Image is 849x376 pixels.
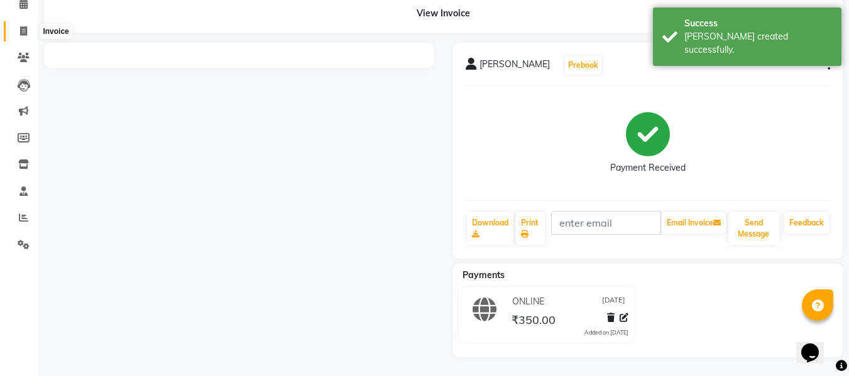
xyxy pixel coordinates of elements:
[610,161,686,175] div: Payment Received
[512,295,544,308] span: ONLINE
[512,313,556,330] span: ₹350.00
[551,211,661,235] input: enter email
[602,295,625,308] span: [DATE]
[565,56,601,74] button: Prebook
[662,212,726,234] button: Email Invoice
[584,328,628,337] div: Added on [DATE]
[796,326,836,363] iframe: chat widget
[728,212,779,245] button: Send Message
[467,212,513,245] a: Download
[684,17,832,30] div: Success
[40,24,72,39] div: Invoice
[479,58,550,75] span: [PERSON_NAME]
[516,212,545,245] a: Print
[784,212,829,234] a: Feedback
[463,269,505,281] span: Payments
[684,30,832,56] div: Bill created successfully.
